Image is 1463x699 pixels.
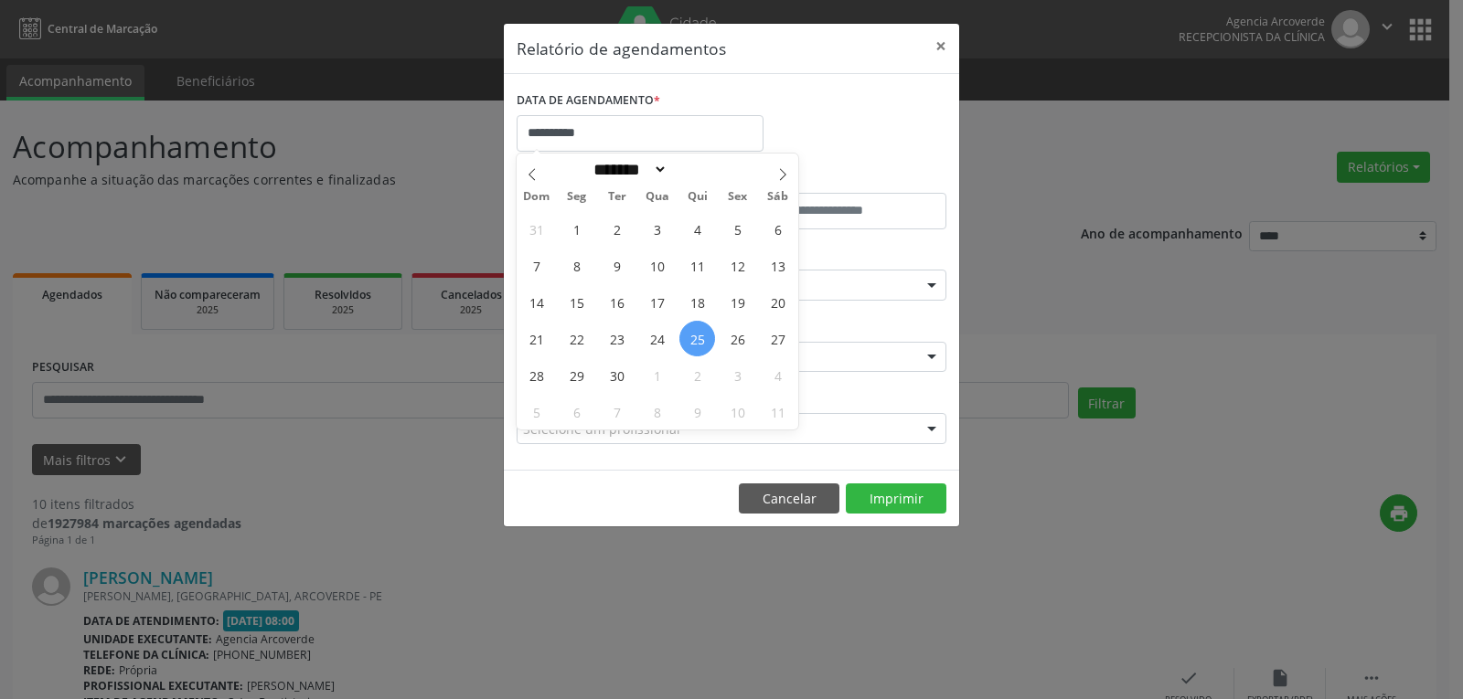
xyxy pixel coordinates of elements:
[599,321,635,356] span: Setembro 23, 2025
[679,248,715,283] span: Setembro 11, 2025
[679,211,715,247] span: Setembro 4, 2025
[679,394,715,429] span: Outubro 9, 2025
[639,248,675,283] span: Setembro 10, 2025
[760,357,796,393] span: Outubro 4, 2025
[559,357,594,393] span: Setembro 29, 2025
[678,191,718,203] span: Qui
[760,284,796,320] span: Setembro 20, 2025
[679,357,715,393] span: Outubro 2, 2025
[559,211,594,247] span: Setembro 1, 2025
[760,394,796,429] span: Outubro 11, 2025
[587,160,667,179] select: Month
[518,248,554,283] span: Setembro 7, 2025
[559,284,594,320] span: Setembro 15, 2025
[720,321,755,356] span: Setembro 26, 2025
[639,284,675,320] span: Setembro 17, 2025
[637,191,678,203] span: Qua
[679,321,715,356] span: Setembro 25, 2025
[599,284,635,320] span: Setembro 16, 2025
[923,24,959,69] button: Close
[679,284,715,320] span: Setembro 18, 2025
[760,211,796,247] span: Setembro 6, 2025
[599,248,635,283] span: Setembro 9, 2025
[739,483,839,514] button: Cancelar
[559,321,594,356] span: Setembro 22, 2025
[523,419,680,439] span: Selecione um profissional
[597,191,637,203] span: Ter
[599,394,635,429] span: Outubro 7, 2025
[720,284,755,320] span: Setembro 19, 2025
[517,37,726,60] h5: Relatório de agendamentos
[639,394,675,429] span: Outubro 8, 2025
[639,211,675,247] span: Setembro 3, 2025
[517,191,557,203] span: Dom
[557,191,597,203] span: Seg
[760,321,796,356] span: Setembro 27, 2025
[639,321,675,356] span: Setembro 24, 2025
[720,357,755,393] span: Outubro 3, 2025
[559,248,594,283] span: Setembro 8, 2025
[518,394,554,429] span: Outubro 5, 2025
[518,211,554,247] span: Agosto 31, 2025
[758,191,798,203] span: Sáb
[718,191,758,203] span: Sex
[720,394,755,429] span: Outubro 10, 2025
[599,211,635,247] span: Setembro 2, 2025
[517,87,660,115] label: DATA DE AGENDAMENTO
[760,248,796,283] span: Setembro 13, 2025
[736,164,946,193] label: ATÉ
[667,160,728,179] input: Year
[518,357,554,393] span: Setembro 28, 2025
[518,321,554,356] span: Setembro 21, 2025
[559,394,594,429] span: Outubro 6, 2025
[846,483,946,514] button: Imprimir
[639,357,675,393] span: Outubro 1, 2025
[720,248,755,283] span: Setembro 12, 2025
[720,211,755,247] span: Setembro 5, 2025
[599,357,635,393] span: Setembro 30, 2025
[518,284,554,320] span: Setembro 14, 2025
